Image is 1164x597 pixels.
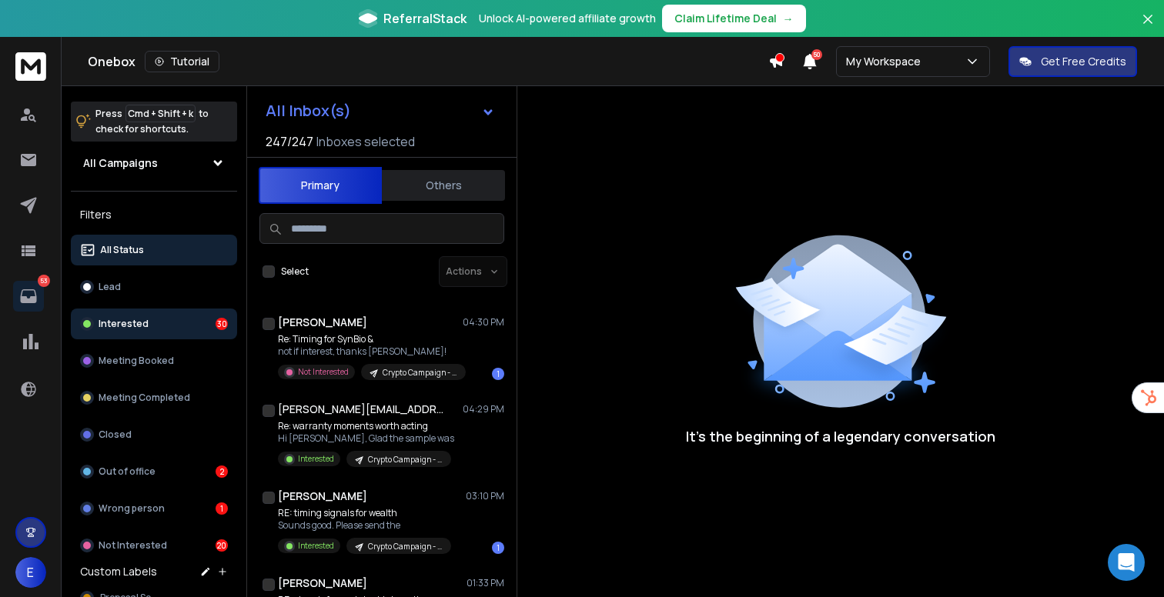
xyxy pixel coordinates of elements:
[463,403,504,415] p: 04:29 PM
[278,402,447,417] h1: [PERSON_NAME][EMAIL_ADDRESS][DOMAIN_NAME]
[216,465,228,478] div: 2
[125,105,196,122] span: Cmd + Shift + k
[71,309,237,339] button: Interested30
[71,272,237,302] button: Lead
[216,318,228,330] div: 30
[492,368,504,380] div: 1
[99,429,132,441] p: Closed
[278,333,463,345] p: Re: Timing for SynBio &
[71,204,237,225] h3: Filters
[88,51,768,72] div: Onebox
[278,507,451,519] p: RE: timing signals for wealth
[71,419,237,450] button: Closed
[99,465,156,478] p: Out of office
[95,106,209,137] p: Press to check for shortcuts.
[368,541,442,552] p: Crypto Campaign - Row 3001 - 8561
[266,103,351,118] h1: All Inbox(s)
[278,420,454,432] p: Re: warranty moments worth acting
[278,489,367,504] h1: [PERSON_NAME]
[811,49,822,60] span: 50
[846,54,927,69] p: My Workspace
[479,11,656,26] p: Unlock AI-powered affiliate growth
[259,167,382,204] button: Primary
[253,95,507,126] button: All Inbox(s)
[99,281,121,293] p: Lead
[686,425,995,447] p: It’s the beginning of a legendary conversation
[99,392,190,404] p: Meeting Completed
[281,265,309,278] label: Select
[99,355,174,367] p: Meeting Booked
[278,315,367,330] h1: [PERSON_NAME]
[662,5,806,32] button: Claim Lifetime Deal→
[278,575,367,591] h1: [PERSON_NAME]
[15,557,46,588] button: E
[99,502,165,515] p: Wrong person
[383,367,457,379] p: Crypto Campaign - Row 3001 - 8561
[71,530,237,561] button: Not Interested20
[383,9,467,28] span: ReferralStack
[13,281,44,312] a: 53
[71,345,237,376] button: Meeting Booked
[71,148,237,178] button: All Campaigns
[216,539,228,552] div: 20
[100,244,144,256] p: All Status
[80,564,157,579] h3: Custom Labels
[278,519,451,532] p: Sounds good. Please send the
[278,432,454,445] p: Hi [PERSON_NAME], Glad the sample was
[71,235,237,265] button: All Status
[298,366,349,378] p: Not Interested
[99,539,167,552] p: Not Interested
[463,316,504,329] p: 04:30 PM
[266,132,313,151] span: 247 / 247
[316,132,415,151] h3: Inboxes selected
[145,51,219,72] button: Tutorial
[278,345,463,358] p: not if interest, thanks [PERSON_NAME]!
[298,540,334,552] p: Interested
[216,502,228,515] div: 1
[1041,54,1126,69] p: Get Free Credits
[71,493,237,524] button: Wrong person1
[1138,9,1158,46] button: Close banner
[1108,544,1145,581] div: Open Intercom Messenger
[83,155,158,171] h1: All Campaigns
[71,456,237,487] button: Out of office2
[368,454,442,465] p: Crypto Campaign - Row 3001 - 8561
[1008,46,1137,77] button: Get Free Credits
[382,168,505,202] button: Others
[783,11,794,26] span: →
[467,577,504,589] p: 01:33 PM
[298,453,334,465] p: Interested
[71,382,237,413] button: Meeting Completed
[99,318,149,330] p: Interested
[492,542,504,554] div: 1
[38,275,50,287] p: 53
[466,490,504,502] p: 03:10 PM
